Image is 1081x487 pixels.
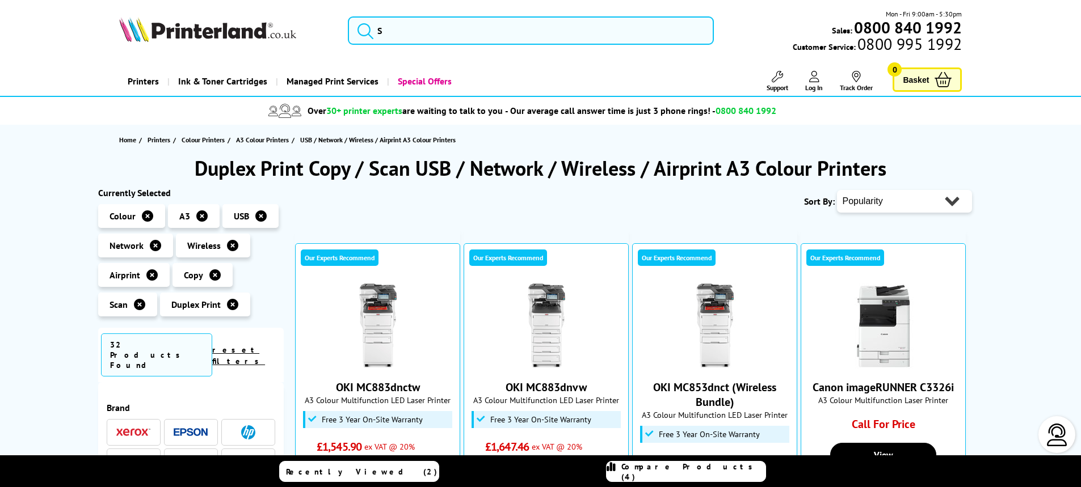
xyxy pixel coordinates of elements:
[187,240,221,251] span: Wireless
[179,210,190,222] span: A3
[767,83,788,92] span: Support
[101,333,213,376] span: 32 Products Found
[506,380,587,395] a: OKI MC883dnvw
[335,359,420,371] a: OKI MC883dnctw
[301,395,454,405] span: A3 Colour Multifunction LED Laser Printer
[148,134,173,146] a: Printers
[672,283,758,369] img: OKI MC853dnct (Wireless Bundle)
[805,83,823,92] span: Log In
[856,39,962,49] span: 0800 995 1992
[119,17,334,44] a: Printerland Logo
[184,269,203,281] span: Copy
[178,67,267,96] span: Ink & Toner Cartridges
[886,9,962,19] span: Mon - Fri 9:00am - 5:30pm
[241,425,255,439] img: HP
[485,439,529,454] span: £1,647.46
[326,105,402,116] span: 30+ printer experts
[654,454,699,469] span: £1,715.77
[301,249,378,266] div: Our Experts Recommend
[174,425,208,439] a: Epson
[387,67,460,96] a: Special Offers
[364,441,415,452] span: ex VAT @ 20%
[606,461,766,482] a: Compare Products (4)
[212,345,265,366] a: reset filters
[841,359,926,371] a: Canon imageRUNNER C3326i
[813,380,954,395] a: Canon imageRUNNER C3326i
[638,409,791,420] span: A3 Colour Multifunction LED Laser Printer
[322,415,423,424] span: Free 3 Year On-Site Warranty
[234,210,249,222] span: USB
[110,269,140,281] span: Airprint
[286,467,438,477] span: Recently Viewed (2)
[852,22,962,33] a: 0800 840 1992
[621,461,765,482] span: Compare Products (4)
[504,359,589,371] a: OKI MC883dnvw
[110,299,128,310] span: Scan
[854,17,962,38] b: 0800 840 1992
[806,249,884,266] div: Our Experts Recommend
[505,105,776,116] span: - Our average call answer time is just 3 phone rings! -
[171,299,221,310] span: Duplex Print
[840,71,873,92] a: Track Order
[116,455,150,469] a: Canon
[822,417,944,437] div: Call For Price
[119,67,167,96] a: Printers
[148,134,170,146] span: Printers
[279,461,439,482] a: Recently Viewed (2)
[807,395,960,405] span: A3 Colour Multifunction Laser Printer
[485,454,530,469] span: £1,976.95
[110,210,136,222] span: Colour
[805,71,823,92] a: Log In
[903,72,929,87] span: Basket
[653,380,776,409] a: OKI MC853dnct (Wireless Bundle)
[830,443,936,467] a: View
[672,359,758,371] a: OKI MC853dnct (Wireless Bundle)
[167,67,276,96] a: Ink & Toner Cartridges
[119,17,296,42] img: Printerland Logo
[470,395,622,405] span: A3 Colour Multifunction LED Laser Printer
[317,439,361,454] span: £1,545.90
[335,283,420,369] img: OKI MC883dnctw
[182,134,228,146] a: Colour Printers
[98,155,983,181] h1: Duplex Print Copy / Scan USB / Network / Wireless / Airprint A3 Colour Printers
[116,425,150,439] a: Xerox
[841,283,926,369] img: Canon imageRUNNER C3326i
[659,430,760,439] span: Free 3 Year On-Site Warranty
[236,134,292,146] a: A3 Colour Printers
[110,240,144,251] span: Network
[236,134,289,146] span: A3 Colour Printers
[532,441,582,452] span: ex VAT @ 20%
[182,134,225,146] span: Colour Printers
[107,402,276,413] div: Brand
[490,415,591,424] span: Free 3 Year On-Site Warranty
[300,135,456,144] span: USB / Network / Wireless / Airprint A3 Colour Printers
[1046,424,1069,446] img: user-headset-light.svg
[893,67,962,92] a: Basket 0
[119,134,139,146] a: Home
[174,455,208,469] a: Brother
[804,196,835,207] span: Sort By:
[887,62,902,77] span: 0
[638,249,716,266] div: Our Experts Recommend
[116,428,150,436] img: Xerox
[767,71,788,92] a: Support
[98,187,284,198] div: Currently Selected
[231,455,265,469] a: Lexmark
[231,425,265,439] a: HP
[469,249,547,266] div: Our Experts Recommend
[348,16,714,45] input: S
[174,428,208,437] img: Epson
[276,67,387,96] a: Managed Print Services
[317,454,361,469] span: £1,855.08
[832,25,852,36] span: Sales:
[336,380,420,395] a: OKI MC883dnctw
[716,105,776,116] span: 0800 840 1992
[504,283,589,369] img: OKI MC883dnvw
[793,39,962,52] span: Customer Service:
[308,105,503,116] span: Over are waiting to talk to you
